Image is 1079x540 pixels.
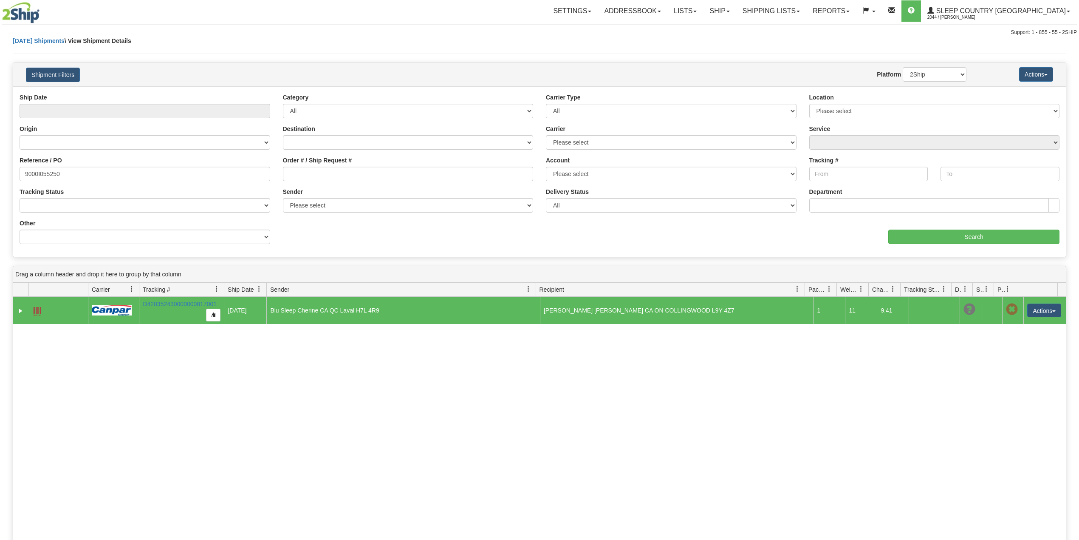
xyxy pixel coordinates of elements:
[790,282,805,296] a: Recipient filter column settings
[228,285,254,294] span: Ship Date
[2,29,1077,36] div: Support: 1 - 855 - 55 - 2SHIP
[92,305,132,315] img: 14 - Canpar
[65,37,131,44] span: \ View Shipment Details
[904,285,941,294] span: Tracking Status
[934,7,1066,14] span: Sleep Country [GEOGRAPHIC_DATA]
[283,156,352,165] label: Order # / Ship Request #
[809,167,928,181] input: From
[20,93,47,102] label: Ship Date
[955,285,962,294] span: Delivery Status
[888,230,1059,244] input: Search
[941,167,1059,181] input: To
[809,188,842,196] label: Department
[886,282,900,296] a: Charge filter column settings
[20,125,37,133] label: Origin
[1019,67,1053,82] button: Actions
[872,285,890,294] span: Charge
[26,68,80,82] button: Shipment Filters
[283,125,315,133] label: Destination
[877,70,901,79] label: Platform
[143,301,217,307] a: D420352430000000817001
[854,282,868,296] a: Weight filter column settings
[539,285,564,294] span: Recipient
[1059,227,1078,313] iframe: chat widget
[92,285,110,294] span: Carrier
[33,303,41,317] a: Label
[845,297,877,324] td: 11
[877,297,909,324] td: 9.41
[822,282,836,296] a: Packages filter column settings
[20,156,62,165] label: Reference / PO
[979,282,994,296] a: Shipment Issues filter column settings
[809,125,830,133] label: Service
[703,0,736,22] a: Ship
[13,266,1066,283] div: grid grouping header
[252,282,266,296] a: Ship Date filter column settings
[2,2,40,23] img: logo2044.jpg
[958,282,972,296] a: Delivery Status filter column settings
[976,285,983,294] span: Shipment Issues
[283,188,303,196] label: Sender
[667,0,703,22] a: Lists
[1027,304,1061,317] button: Actions
[546,188,589,196] label: Delivery Status
[13,37,65,44] a: [DATE] Shipments
[546,93,580,102] label: Carrier Type
[283,93,309,102] label: Category
[143,285,170,294] span: Tracking #
[997,285,1005,294] span: Pickup Status
[808,285,826,294] span: Packages
[20,188,64,196] label: Tracking Status
[266,297,540,324] td: Blu Sleep Cherine CA QC Laval H7L 4R9
[17,307,25,315] a: Expand
[124,282,139,296] a: Carrier filter column settings
[20,219,35,227] label: Other
[540,297,813,324] td: [PERSON_NAME] [PERSON_NAME] CA ON COLLINGWOOD L9Y 4Z7
[806,0,856,22] a: Reports
[521,282,536,296] a: Sender filter column settings
[927,13,991,22] span: 2044 / [PERSON_NAME]
[736,0,806,22] a: Shipping lists
[963,304,975,315] span: Unknown
[840,285,858,294] span: Weight
[206,309,220,321] button: Copy to clipboard
[547,0,598,22] a: Settings
[809,156,839,165] label: Tracking #
[546,125,565,133] label: Carrier
[598,0,667,22] a: Addressbook
[937,282,951,296] a: Tracking Status filter column settings
[1000,282,1015,296] a: Pickup Status filter column settings
[921,0,1076,22] a: Sleep Country [GEOGRAPHIC_DATA] 2044 / [PERSON_NAME]
[224,297,266,324] td: [DATE]
[809,93,834,102] label: Location
[209,282,224,296] a: Tracking # filter column settings
[270,285,289,294] span: Sender
[813,297,845,324] td: 1
[1006,304,1018,315] span: Pickup Not Assigned
[546,156,570,165] label: Account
